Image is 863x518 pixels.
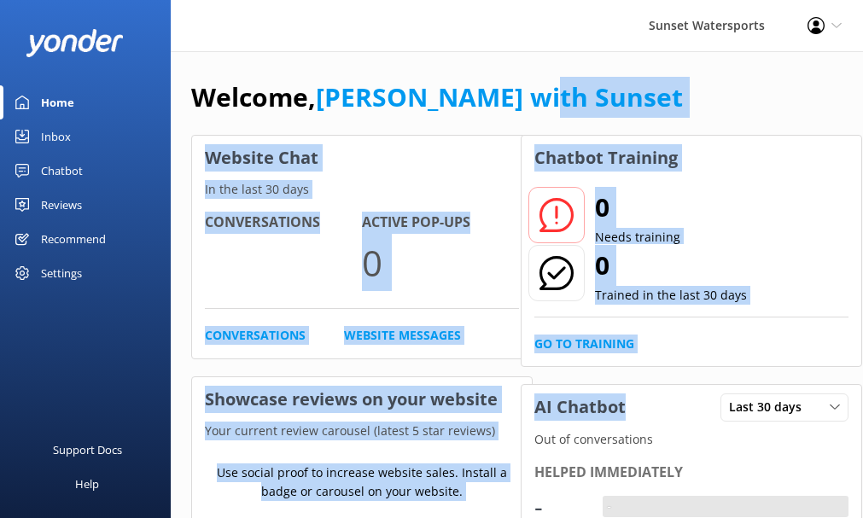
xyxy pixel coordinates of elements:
div: Reviews [41,188,82,222]
p: Trained in the last 30 days [595,286,747,305]
a: Conversations [205,326,306,345]
p: Needs training [595,228,680,247]
div: Helped immediately [534,462,848,484]
a: Go to Training [534,335,634,353]
h1: Welcome, [191,77,683,118]
h4: Active Pop-ups [362,212,519,234]
div: Inbox [41,119,71,154]
div: Settings [41,256,82,290]
a: Website Messages [344,326,461,345]
h2: 0 [595,245,747,286]
p: 0 [362,234,519,291]
div: Recommend [41,222,106,256]
div: Home [41,85,74,119]
div: Support Docs [53,433,122,467]
img: yonder-white-logo.png [26,29,124,57]
span: Last 30 days [729,398,812,416]
p: Out of conversations [522,430,861,449]
h2: 0 [595,187,680,228]
div: - [603,496,615,518]
p: Use social proof to increase website sales. Install a badge or carousel on your website. [205,463,519,502]
p: In the last 30 days [192,180,532,199]
h4: Conversations [205,212,362,234]
div: Help [75,467,99,501]
h3: AI Chatbot [522,385,639,429]
h3: Showcase reviews on your website [192,377,532,422]
h3: Chatbot Training [522,136,691,180]
a: [PERSON_NAME] with Sunset [316,79,683,114]
p: Your current review carousel (latest 5 star reviews) [192,422,532,440]
div: Chatbot [41,154,83,188]
h3: Website Chat [192,136,532,180]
